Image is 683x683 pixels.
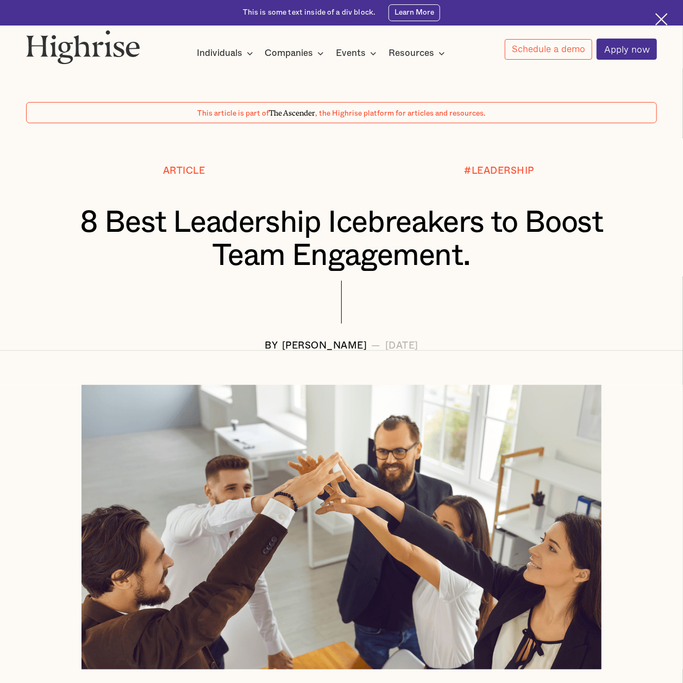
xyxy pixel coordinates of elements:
[82,385,601,669] img: Team engaging in fun activities to build connections and ease into leadership discussions.
[315,110,486,117] span: , the Highrise platform for articles and resources.
[282,340,367,351] div: [PERSON_NAME]
[53,206,631,273] h1: 8 Best Leadership Icebreakers to Boost Team Engagement.
[505,39,593,60] a: Schedule a demo
[389,4,440,21] a: Learn More
[385,340,418,351] div: [DATE]
[336,47,380,60] div: Events
[464,166,534,176] div: #LEADERSHIP
[389,47,448,60] div: Resources
[389,47,434,60] div: Resources
[163,166,205,176] div: Article
[265,340,278,351] div: BY
[269,107,315,116] span: The Ascender
[197,110,269,117] span: This article is part of
[197,47,242,60] div: Individuals
[243,8,376,18] div: This is some text inside of a div block.
[265,47,313,60] div: Companies
[197,47,256,60] div: Individuals
[371,340,381,351] div: —
[26,30,140,64] img: Highrise logo
[655,13,668,26] img: Cross icon
[265,47,327,60] div: Companies
[597,39,657,60] a: Apply now
[336,47,366,60] div: Events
